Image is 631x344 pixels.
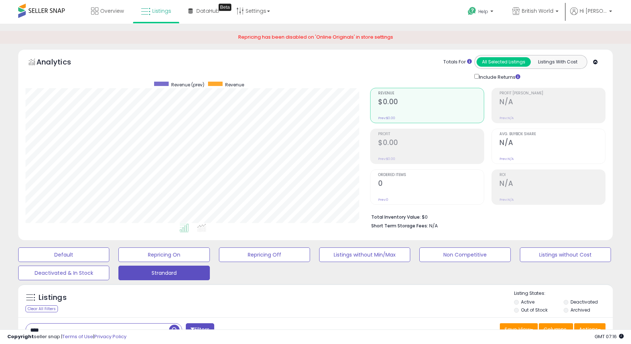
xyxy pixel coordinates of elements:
button: Listings With Cost [530,57,585,67]
small: Prev: N/A [499,116,514,120]
h2: N/A [499,138,605,148]
i: Get Help [467,7,477,16]
button: Strandard [118,266,209,280]
button: Listings without Min/Max [319,247,410,262]
b: Total Inventory Value: [371,214,421,220]
a: Terms of Use [62,333,93,340]
span: Revenue [225,82,244,88]
h2: 0 [378,179,484,189]
span: Revenue [378,91,484,95]
button: Deactivated & In Stock [18,266,109,280]
span: Revenue (prev) [171,82,204,88]
span: Help [478,8,488,15]
button: Repricing On [118,247,209,262]
button: Save View [500,323,538,336]
small: Prev: N/A [499,198,514,202]
div: Totals For [443,59,472,66]
span: Columns [544,326,567,333]
li: $0 [371,212,600,221]
span: Profit [PERSON_NAME] [499,91,605,95]
small: Prev: $0.00 [378,116,395,120]
button: Filters [186,323,214,336]
div: Include Returns [469,73,529,81]
span: DataHub [196,7,219,15]
div: Tooltip anchor [219,4,231,11]
a: Hi [PERSON_NAME] [570,7,612,24]
p: Listing States: [514,290,613,297]
small: Prev: 0 [378,198,388,202]
button: All Selected Listings [477,57,531,67]
span: British World [522,7,553,15]
button: Listings without Cost [520,247,611,262]
button: Repricing Off [219,247,310,262]
span: Profit [378,132,484,136]
a: Privacy Policy [94,333,126,340]
a: Help [462,1,501,24]
h5: Listings [39,293,67,303]
span: Repricing has been disabled on 'Online Originals' in store settings [238,34,393,40]
span: ROI [499,173,605,177]
strong: Copyright [7,333,34,340]
button: Non Competitive [419,247,510,262]
h2: $0.00 [378,138,484,148]
h2: N/A [499,98,605,107]
h2: $0.00 [378,98,484,107]
small: Prev: N/A [499,157,514,161]
button: Actions [574,323,605,336]
label: Archived [571,307,590,313]
div: seller snap | | [7,333,126,340]
h2: N/A [499,179,605,189]
label: Deactivated [571,299,598,305]
div: Clear All Filters [26,305,58,312]
span: Overview [100,7,124,15]
button: Columns [539,323,573,336]
label: Out of Stock [521,307,548,313]
span: Listings [152,7,171,15]
span: Ordered Items [378,173,484,177]
span: N/A [429,222,438,229]
span: Hi [PERSON_NAME] [580,7,607,15]
label: Active [521,299,534,305]
h5: Analytics [36,57,85,69]
span: Avg. Buybox Share [499,132,605,136]
b: Short Term Storage Fees: [371,223,428,229]
button: Default [18,247,109,262]
span: 2025-09-12 07:16 GMT [595,333,624,340]
small: Prev: $0.00 [378,157,395,161]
